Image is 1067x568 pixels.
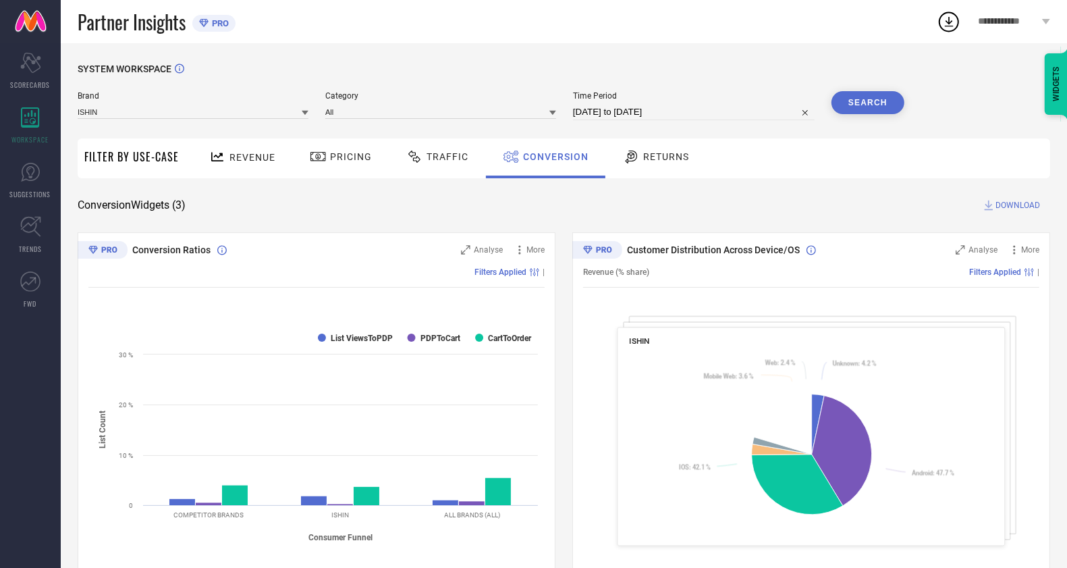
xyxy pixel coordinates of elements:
[831,91,904,114] button: Search
[19,244,42,254] span: TRENDS
[229,152,275,163] span: Revenue
[11,80,51,90] span: SCORECARDS
[331,334,393,343] text: List ViewsToPDP
[78,8,186,36] span: Partner Insights
[444,511,500,519] text: ALL BRANDS (ALL)
[78,199,186,212] span: Conversion Widgets ( 3 )
[832,360,876,367] text: : 4.2 %
[703,372,753,380] text: : 3.6 %
[912,469,933,477] tspan: Android
[573,104,815,120] input: Select time period
[523,151,589,162] span: Conversion
[332,511,350,519] text: ISHIN
[209,18,229,28] span: PRO
[132,244,211,255] span: Conversion Ratios
[573,91,815,101] span: Time Period
[78,241,128,261] div: Premium
[474,245,503,255] span: Analyse
[968,245,997,255] span: Analyse
[119,401,133,409] text: 20 %
[543,267,545,277] span: |
[10,189,51,199] span: SUGGESTIONS
[119,351,133,359] text: 30 %
[627,244,800,255] span: Customer Distribution Across Device/OS
[956,245,965,255] svg: Zoom
[703,372,735,380] tspan: Mobile Web
[526,245,545,255] span: More
[679,463,711,471] text: : 42.1 %
[427,151,468,162] span: Traffic
[174,511,244,519] text: COMPETITOR BRANDS
[765,359,796,367] text: : 2.4 %
[488,334,532,343] text: CartToOrder
[84,149,179,165] span: Filter By Use-Case
[630,336,651,346] span: ISHIN
[832,360,858,367] tspan: Unknown
[643,151,689,162] span: Returns
[420,334,460,343] text: PDPToCart
[98,411,107,448] tspan: List Count
[765,359,777,367] tspan: Web
[912,469,954,477] text: : 47.7 %
[583,267,649,277] span: Revenue (% share)
[995,199,1040,212] span: DOWNLOAD
[308,532,373,542] tspan: Consumer Funnel
[1037,267,1039,277] span: |
[461,245,470,255] svg: Zoom
[969,267,1021,277] span: Filters Applied
[474,267,526,277] span: Filters Applied
[119,452,133,459] text: 10 %
[325,91,556,101] span: Category
[572,241,622,261] div: Premium
[679,463,689,471] tspan: IOS
[1021,245,1039,255] span: More
[24,299,37,309] span: FWD
[78,63,171,74] span: SYSTEM WORKSPACE
[12,134,49,145] span: WORKSPACE
[937,9,961,34] div: Open download list
[78,91,308,101] span: Brand
[129,502,133,509] text: 0
[330,151,372,162] span: Pricing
